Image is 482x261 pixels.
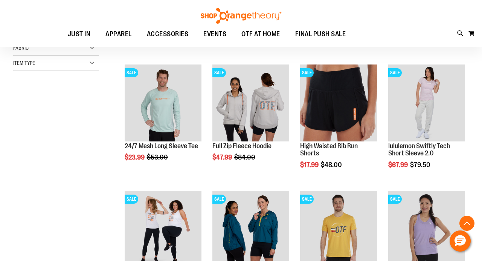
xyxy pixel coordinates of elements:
a: JUST IN [60,26,98,43]
a: 24/7 Mesh Long Sleeve Tee [125,142,198,150]
span: EVENTS [203,26,226,43]
a: High Waisted Rib Run ShortsSALE [300,64,377,143]
img: Shop Orangetheory [200,8,282,24]
button: Back To Top [459,216,474,231]
span: JUST IN [68,26,91,43]
a: Full Zip Fleece Hoodie [212,142,272,150]
span: SALE [388,195,402,204]
a: APPAREL [98,26,139,43]
a: lululemon Swiftly Tech Short Sleeve 2.0 [388,142,450,157]
div: product [384,61,469,188]
a: OTF AT HOME [234,26,288,43]
a: EVENTS [196,26,234,43]
a: lululemon Swiftly Tech Short Sleeve 2.0SALE [388,64,465,143]
span: $53.00 [147,154,169,161]
span: OTF AT HOME [241,26,280,43]
span: $48.00 [321,161,343,169]
span: $67.99 [388,161,409,169]
a: Main Image of 1457091SALE [212,64,289,143]
img: lululemon Swiftly Tech Short Sleeve 2.0 [388,64,465,141]
div: product [296,61,381,188]
span: SALE [212,195,226,204]
a: Main Image of 1457095SALE [125,64,201,143]
div: product [209,61,293,181]
span: ACCESSORIES [147,26,189,43]
div: product [121,61,205,181]
span: SALE [125,195,138,204]
span: $79.50 [410,161,432,169]
span: $84.00 [234,154,256,161]
span: $47.99 [212,154,233,161]
span: FINAL PUSH SALE [295,26,346,43]
span: Fabric [13,45,29,51]
span: $17.99 [300,161,320,169]
span: SALE [388,68,402,77]
span: SALE [212,68,226,77]
button: Hello, have a question? Let’s chat. [450,230,471,252]
a: ACCESSORIES [139,26,196,43]
a: High Waisted Rib Run Shorts [300,142,358,157]
a: FINAL PUSH SALE [288,26,354,43]
span: SALE [300,195,314,204]
span: $23.99 [125,154,146,161]
span: SALE [125,68,138,77]
img: Main Image of 1457095 [125,64,201,141]
span: SALE [300,68,314,77]
span: Item Type [13,60,35,66]
span: APPAREL [105,26,132,43]
img: Main Image of 1457091 [212,64,289,141]
img: High Waisted Rib Run Shorts [300,64,377,141]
